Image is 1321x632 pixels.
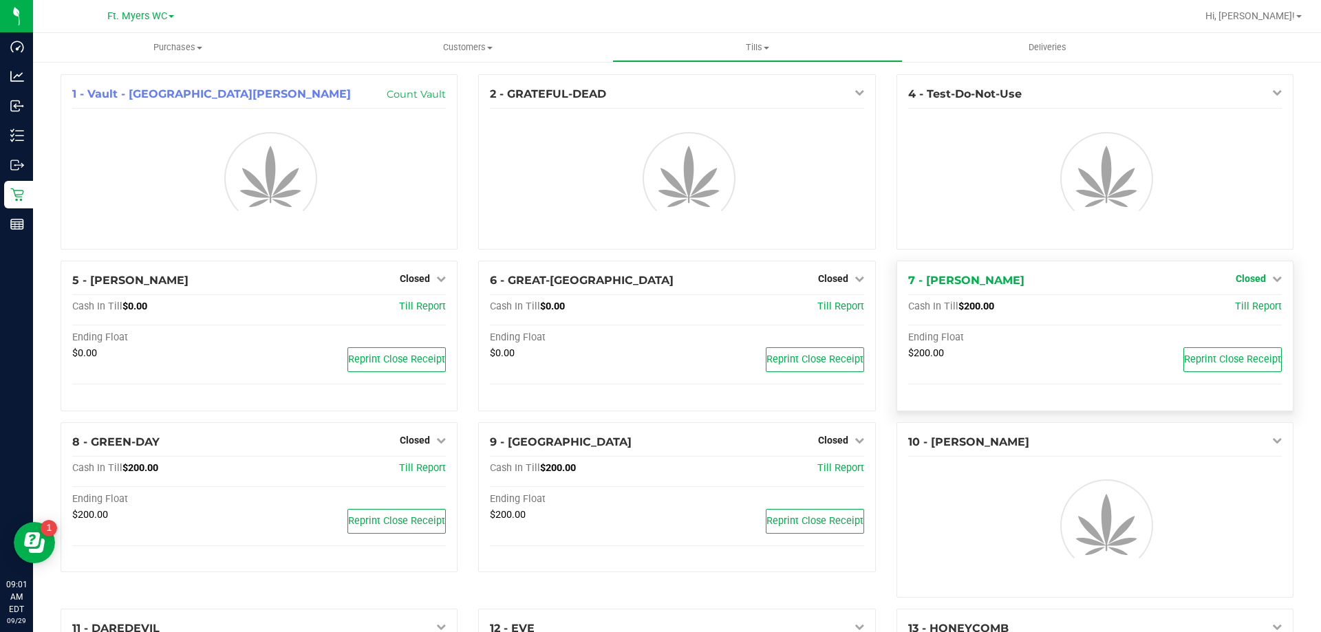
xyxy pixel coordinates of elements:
[10,188,24,201] inline-svg: Retail
[540,301,565,312] span: $0.00
[908,87,1022,100] span: 4 - Test-Do-Not-Use
[6,578,27,615] p: 09:01 AM EDT
[10,217,24,231] inline-svg: Reports
[347,509,446,534] button: Reprint Close Receipt
[72,301,122,312] span: Cash In Till
[908,331,1095,344] div: Ending Float
[958,301,994,312] span: $200.00
[490,347,515,359] span: $0.00
[1010,41,1085,54] span: Deliveries
[348,515,445,527] span: Reprint Close Receipt
[72,347,97,359] span: $0.00
[10,69,24,83] inline-svg: Analytics
[490,509,526,521] span: $200.00
[72,509,108,521] span: $200.00
[766,515,863,527] span: Reprint Close Receipt
[122,301,147,312] span: $0.00
[72,331,259,344] div: Ending Float
[347,347,446,372] button: Reprint Close Receipt
[72,493,259,505] div: Ending Float
[766,353,863,365] span: Reprint Close Receipt
[908,301,958,312] span: Cash In Till
[72,462,122,474] span: Cash In Till
[10,129,24,142] inline-svg: Inventory
[490,87,606,100] span: 2 - GRATEFUL-DEAD
[818,435,848,446] span: Closed
[72,87,351,100] span: 1 - Vault - [GEOGRAPHIC_DATA][PERSON_NAME]
[323,41,612,54] span: Customers
[399,301,446,312] a: Till Report
[540,462,576,474] span: $200.00
[387,88,446,100] a: Count Vault
[122,462,158,474] span: $200.00
[323,33,612,62] a: Customers
[33,33,323,62] a: Purchases
[490,301,540,312] span: Cash In Till
[10,40,24,54] inline-svg: Dashboard
[490,274,674,287] span: 6 - GREAT-[GEOGRAPHIC_DATA]
[10,99,24,113] inline-svg: Inbound
[817,462,864,474] a: Till Report
[908,435,1029,448] span: 10 - [PERSON_NAME]
[817,301,864,312] a: Till Report
[490,435,632,448] span: 9 - [GEOGRAPHIC_DATA]
[1184,353,1281,365] span: Reprint Close Receipt
[33,41,323,54] span: Purchases
[107,10,167,22] span: Ft. Myers WC
[400,273,430,284] span: Closed
[1205,10,1295,21] span: Hi, [PERSON_NAME]!
[14,522,55,563] iframe: Resource center
[490,331,677,344] div: Ending Float
[1235,301,1282,312] a: Till Report
[1183,347,1282,372] button: Reprint Close Receipt
[10,158,24,172] inline-svg: Outbound
[490,493,677,505] div: Ending Float
[1236,273,1266,284] span: Closed
[908,347,944,359] span: $200.00
[818,273,848,284] span: Closed
[766,347,864,372] button: Reprint Close Receipt
[400,435,430,446] span: Closed
[348,353,445,365] span: Reprint Close Receipt
[612,33,902,62] a: Tills
[908,274,1024,287] span: 7 - [PERSON_NAME]
[903,33,1192,62] a: Deliveries
[41,520,57,536] iframe: Resource center unread badge
[613,41,901,54] span: Tills
[6,615,27,626] p: 09/29
[766,509,864,534] button: Reprint Close Receipt
[399,462,446,474] a: Till Report
[490,462,540,474] span: Cash In Till
[72,435,160,448] span: 8 - GREEN-DAY
[72,274,189,287] span: 5 - [PERSON_NAME]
